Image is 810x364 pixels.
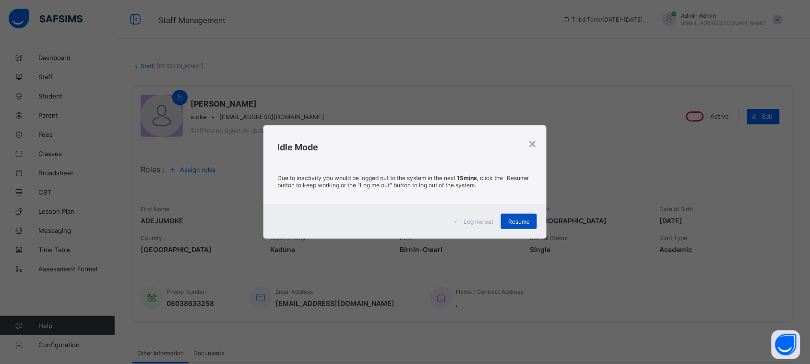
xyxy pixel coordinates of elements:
[464,218,493,225] span: Log me out
[508,218,530,225] span: Resume
[457,174,477,182] strong: 15mins
[772,330,800,359] button: Open asap
[528,135,537,151] div: ×
[278,142,533,152] h2: Idle Mode
[278,174,533,189] p: Due to inactivity you would be logged out to the system in the next , click the "Resume" button t...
